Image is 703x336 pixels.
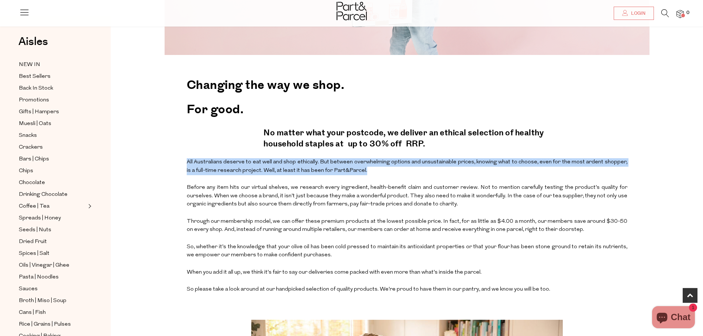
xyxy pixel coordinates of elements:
[19,273,86,282] a: Pasta | Noodles
[19,237,86,246] a: Dried Fruit
[187,240,627,262] p: So, whether it’s the knowledge that your olive oil has been cold pressed to maintain its antioxid...
[19,72,86,81] a: Best Sellers
[19,308,46,317] span: Cans | Fish
[614,7,654,20] a: Login
[19,261,86,270] a: Oils | Vinegar | Ghee
[19,119,51,128] span: Muesli | Oats
[19,214,86,223] a: Spreads | Honey
[19,296,86,305] a: Broth | Miso | Soup
[19,84,86,93] a: Back In Stock
[19,107,86,117] a: Gifts | Hampers
[19,285,38,294] span: Sauces
[19,119,86,128] a: Muesli | Oats
[19,190,68,199] span: Drinking Chocolate
[19,131,86,140] a: Snacks
[19,226,51,235] span: Seeds | Nuts
[187,156,627,177] p: All Australians deserve to eat well and shop ethically. But between overwhelming options and unsu...
[19,202,49,211] span: Coffee | Tea
[19,202,86,211] a: Coffee | Tea
[19,261,69,270] span: Oils | Vinegar | Ghee
[187,266,627,280] p: When you add it all up, we think it’s fair to say our deliveries come packed with even more than ...
[19,96,49,105] span: Promotions
[19,155,86,164] a: Bars | Chips
[19,214,61,223] span: Spreads | Honey
[337,2,367,20] img: Part&Parcel
[19,284,86,294] a: Sauces
[19,72,51,81] span: Best Sellers
[187,283,627,297] p: So please take a look around at our handpicked selection of quality products. We’re proud to have...
[18,34,48,50] span: Aisles
[19,320,86,329] a: Rice | Grains | Pulses
[19,96,86,105] a: Promotions
[19,155,49,164] span: Bars | Chips
[187,96,627,120] h2: For good.
[19,249,49,258] span: Spices | Salt
[19,179,45,187] span: Chocolate
[19,273,59,282] span: Pasta | Noodles
[19,131,37,140] span: Snacks
[19,308,86,317] a: Cans | Fish
[685,10,691,16] span: 0
[19,60,86,69] a: NEW IN
[19,249,86,258] a: Spices | Salt
[19,225,86,235] a: Seeds | Nuts
[629,10,645,17] span: Login
[187,215,627,237] p: Through our membership model, we can offer these premium products at the lowest possible price. I...
[19,167,33,176] span: Chips
[187,181,627,211] p: Before any item hits our virtual shelves, we research every ingredient, health-benefit claim and ...
[19,238,47,246] span: Dried Fruit
[19,108,59,117] span: Gifts | Hampers
[86,202,92,211] button: Expand/Collapse Coffee | Tea
[19,297,66,305] span: Broth | Miso | Soup
[263,124,550,156] h4: No matter what your postcode, we deliver an ethical selection of healthy household staples at up ...
[19,320,71,329] span: Rice | Grains | Pulses
[19,143,43,152] span: Crackers
[676,10,684,18] a: 0
[19,166,86,176] a: Chips
[19,60,40,69] span: NEW IN
[19,84,53,93] span: Back In Stock
[19,178,86,187] a: Chocolate
[19,190,86,199] a: Drinking Chocolate
[19,143,86,152] a: Crackers
[187,72,627,96] h2: Changing the way we shop.
[650,306,697,330] inbox-online-store-chat: Shopify online store chat
[18,36,48,55] a: Aisles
